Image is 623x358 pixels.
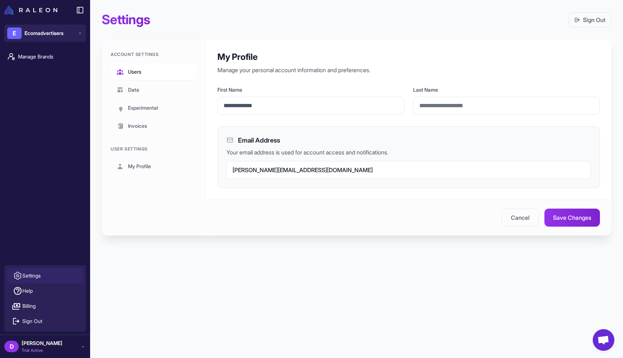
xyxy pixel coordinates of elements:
a: Invoices [111,118,197,134]
button: Sign Out [568,12,611,27]
button: Sign Out [7,314,83,329]
button: EEcomadvertisers [4,25,86,42]
div: D [4,341,19,352]
div: Open chat [593,329,614,351]
h1: Settings [102,12,150,28]
h2: My Profile [217,51,600,63]
label: Last Name [413,86,600,94]
a: Help [7,283,83,298]
span: Users [128,68,141,76]
span: My Profile [128,162,151,170]
span: Invoices [128,122,147,130]
label: First Name [217,86,405,94]
a: Users [111,64,197,80]
p: Manage your personal account information and preferences. [217,66,600,74]
span: [PERSON_NAME] [22,339,62,347]
button: Cancel [502,209,539,227]
p: Your email address is used for account access and notifications. [226,148,591,157]
a: Raleon Logo [4,6,60,14]
div: Account Settings [111,51,197,58]
span: Trial Active [22,347,62,354]
img: Raleon Logo [4,6,57,14]
button: Save Changes [544,209,600,227]
span: Experimental [128,104,158,112]
a: Manage Brands [3,49,87,64]
a: My Profile [111,158,197,175]
a: Experimental [111,100,197,116]
span: Ecomadvertisers [25,29,63,37]
span: Manage Brands [18,53,81,61]
a: Sign Out [574,16,605,24]
span: Help [22,287,33,295]
span: Sign Out [22,317,42,325]
span: Settings [22,272,41,280]
span: Billing [22,302,36,310]
div: E [7,27,22,39]
h3: Email Address [238,135,280,145]
div: User Settings [111,146,197,152]
a: Data [111,82,197,98]
span: Data [128,86,139,94]
span: [PERSON_NAME][EMAIL_ADDRESS][DOMAIN_NAME] [233,166,373,174]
